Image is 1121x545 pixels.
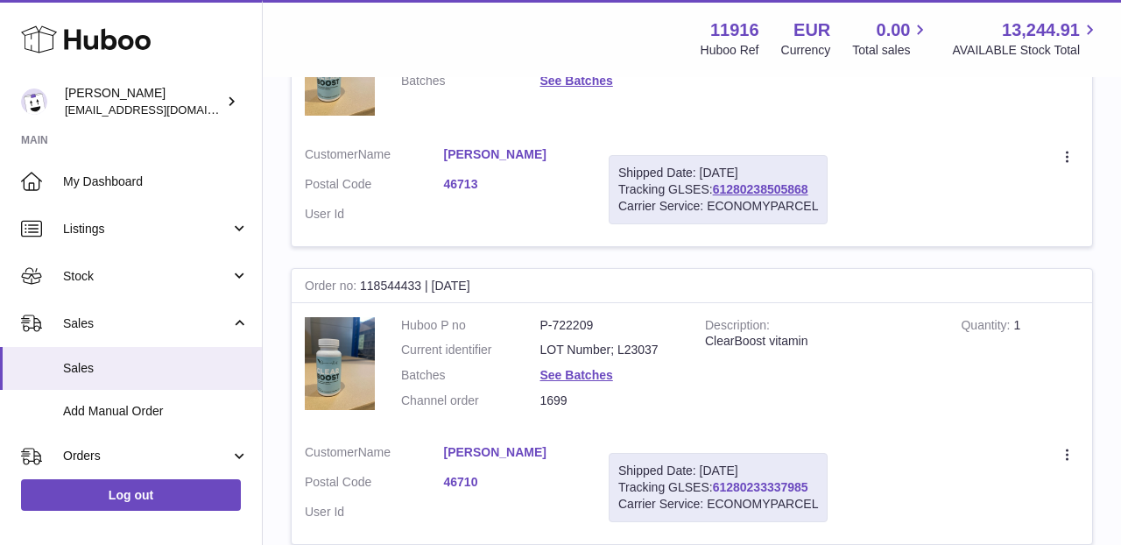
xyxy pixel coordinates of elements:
[63,173,249,190] span: My Dashboard
[961,318,1013,336] strong: Quantity
[63,315,230,332] span: Sales
[305,444,444,465] dt: Name
[781,42,831,59] div: Currency
[540,393,680,409] dd: 1699
[305,474,444,495] dt: Postal Code
[305,445,358,459] span: Customer
[444,176,583,193] a: 46713
[540,74,613,88] a: See Batches
[609,155,828,224] div: Tracking GLSES:
[444,146,583,163] a: [PERSON_NAME]
[540,317,680,334] dd: P-722209
[540,342,680,358] dd: LOT Number; L23037
[705,333,934,350] div: ClearBoost vitamin
[618,496,818,513] div: Carrier Service: ECONOMYPARCEL
[444,444,583,461] a: [PERSON_NAME]
[701,42,759,59] div: Huboo Ref
[952,18,1100,59] a: 13,244.91 AVAILABLE Stock Total
[609,453,828,522] div: Tracking GLSES:
[710,18,759,42] strong: 11916
[713,480,808,494] a: 61280233337985
[63,268,230,285] span: Stock
[305,206,444,223] dt: User Id
[618,198,818,215] div: Carrier Service: ECONOMYPARCEL
[21,88,47,115] img: info@bananaleafsupplements.com
[63,448,230,464] span: Orders
[1002,18,1080,42] span: 13,244.91
[952,42,1100,59] span: AVAILABLE Stock Total
[63,221,230,237] span: Listings
[705,318,770,336] strong: Description
[292,269,1092,304] div: 118544433 | [DATE]
[401,73,540,89] dt: Batches
[444,474,583,491] a: 46710
[65,85,222,118] div: [PERSON_NAME]
[852,42,930,59] span: Total sales
[852,18,930,59] a: 0.00 Total sales
[401,317,540,334] dt: Huboo P no
[401,342,540,358] dt: Current identifier
[305,176,444,197] dt: Postal Code
[401,393,540,409] dt: Channel order
[65,103,257,117] span: [EMAIL_ADDRESS][DOMAIN_NAME]
[21,479,241,511] a: Log out
[305,146,444,167] dt: Name
[618,165,818,181] div: Shipped Date: [DATE]
[948,304,1092,432] td: 1
[305,147,358,161] span: Customer
[305,504,444,520] dt: User Id
[618,463,818,479] div: Shipped Date: [DATE]
[793,18,830,42] strong: EUR
[63,360,249,377] span: Sales
[713,182,808,196] a: 61280238505868
[877,18,911,42] span: 0.00
[63,403,249,420] span: Add Manual Order
[540,368,613,382] a: See Batches
[305,317,375,411] img: 1677241094.JPG
[305,279,360,297] strong: Order no
[401,367,540,384] dt: Batches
